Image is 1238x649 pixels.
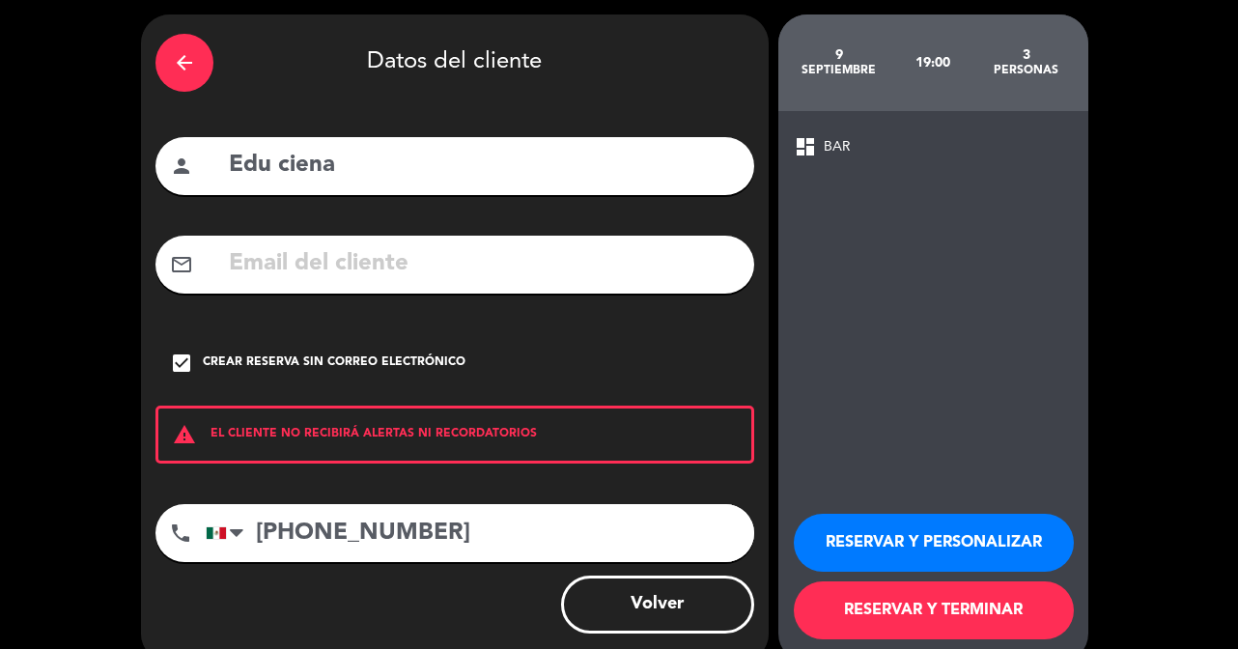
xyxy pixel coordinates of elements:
[794,514,1074,572] button: RESERVAR Y PERSONALIZAR
[824,136,851,158] span: BAR
[227,146,740,185] input: Nombre del cliente
[158,423,211,446] i: warning
[794,135,817,158] span: dashboard
[227,244,740,284] input: Email del cliente
[170,155,193,178] i: person
[793,63,886,78] div: septiembre
[206,504,754,562] input: Número de teléfono...
[207,505,251,561] div: Mexico (México): +52
[203,353,465,373] div: Crear reserva sin correo electrónico
[170,352,193,375] i: check_box
[979,47,1073,63] div: 3
[170,253,193,276] i: mail_outline
[979,63,1073,78] div: personas
[794,581,1074,639] button: RESERVAR Y TERMINAR
[886,29,979,97] div: 19:00
[793,47,886,63] div: 9
[561,576,754,634] button: Volver
[155,406,754,464] div: EL CLIENTE NO RECIBIRÁ ALERTAS NI RECORDATORIOS
[169,522,192,545] i: phone
[173,51,196,74] i: arrow_back
[155,29,754,97] div: Datos del cliente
